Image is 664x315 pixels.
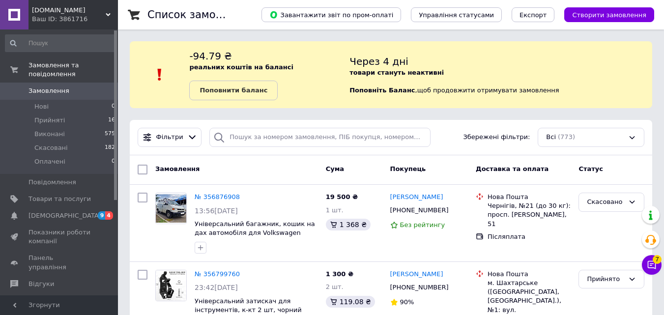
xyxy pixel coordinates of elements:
[32,15,118,24] div: Ваш ID: 3861716
[587,197,624,207] div: Скасовано
[400,221,445,229] span: Без рейтингу
[326,296,375,308] div: 119.08 ₴
[411,7,502,22] button: Управління статусами
[326,193,358,200] span: 19 500 ₴
[488,201,571,229] div: Чернігів, №21 (до 30 кг): просп. [PERSON_NAME], 51
[29,86,69,95] span: Замовлення
[29,61,118,79] span: Замовлення та повідомлення
[512,7,555,22] button: Експорт
[105,130,115,139] span: 575
[200,86,267,94] b: Поповнити баланс
[189,50,231,62] span: -94.79 ₴
[653,252,662,261] span: 7
[642,255,662,275] button: Чат з покупцем7
[105,143,115,152] span: 182
[558,133,575,141] span: (773)
[34,102,49,111] span: Нові
[326,219,371,230] div: 1 368 ₴
[32,6,106,15] span: easts.com.ua
[152,67,167,82] img: :exclamation:
[349,56,408,67] span: Через 4 дні
[112,157,115,166] span: 0
[195,220,315,246] a: Універсальний багажник, кошик на дах автомобіля для Volkswagen Transporter T4
[5,34,116,52] input: Пошук
[209,128,430,147] input: Пошук за номером замовлення, ПІБ покупця, номером телефону, Email, номером накладної
[147,9,247,21] h1: Список замовлень
[195,284,238,291] span: 23:42[DATE]
[269,10,393,19] span: Завантажити звіт по пром-оплаті
[155,165,200,172] span: Замовлення
[390,270,443,279] a: [PERSON_NAME]
[29,211,101,220] span: [DEMOGRAPHIC_DATA]
[34,130,65,139] span: Виконані
[98,211,106,220] span: 9
[390,165,426,172] span: Покупець
[388,281,451,294] div: [PHONE_NUMBER]
[488,270,571,279] div: Нова Пошта
[326,206,344,214] span: 1 шт.
[463,133,530,142] span: Збережені фільтри:
[29,195,91,203] span: Товари та послуги
[587,274,624,285] div: Прийнято
[195,207,238,215] span: 13:56[DATE]
[572,11,646,19] span: Створити замовлення
[419,11,494,19] span: Управління статусами
[34,143,68,152] span: Скасовані
[156,133,183,142] span: Фільтри
[195,270,240,278] a: № 356799760
[29,254,91,271] span: Панель управління
[554,11,654,18] a: Створити замовлення
[578,165,603,172] span: Статус
[29,228,91,246] span: Показники роботи компанії
[155,193,187,224] a: Фото товару
[488,232,571,241] div: Післяплата
[564,7,654,22] button: Створити замовлення
[189,81,278,100] a: Поповнити баланс
[349,69,444,76] b: товари стануть неактивні
[112,102,115,111] span: 0
[349,86,415,94] b: Поповніть Баланс
[400,298,414,306] span: 90%
[34,157,65,166] span: Оплачені
[29,178,76,187] span: Повідомлення
[326,283,344,290] span: 2 шт.
[476,165,549,172] span: Доставка та оплата
[189,63,293,71] b: реальних коштів на балансі
[156,194,186,223] img: Фото товару
[29,280,54,288] span: Відгуки
[155,270,187,301] a: Фото товару
[34,116,65,125] span: Прийняті
[105,211,113,220] span: 4
[326,270,353,278] span: 1 300 ₴
[349,49,652,100] div: , щоб продовжити отримувати замовлення
[488,193,571,201] div: Нова Пошта
[195,297,302,314] a: Універсальний затискач для інструментів, к-кт 2 шт, чорний
[546,133,556,142] span: Всі
[390,193,443,202] a: [PERSON_NAME]
[195,193,240,200] a: № 356876908
[261,7,401,22] button: Завантажити звіт по пром-оплаті
[156,270,186,301] img: Фото товару
[108,116,115,125] span: 16
[520,11,547,19] span: Експорт
[326,165,344,172] span: Cума
[388,204,451,217] div: [PHONE_NUMBER]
